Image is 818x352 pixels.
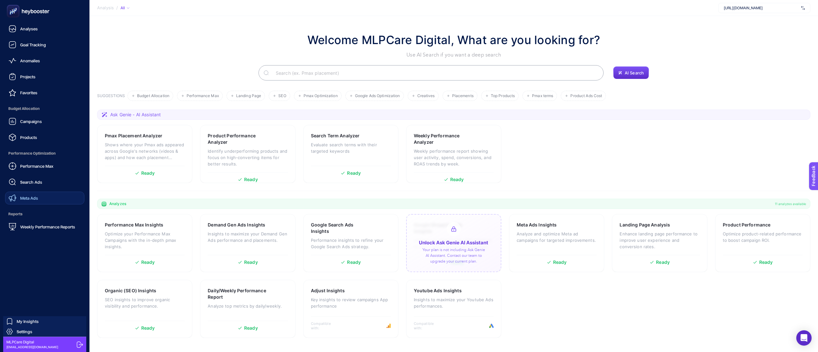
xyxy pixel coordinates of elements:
span: Goal Tracking [20,42,46,47]
span: Ready [656,260,670,264]
h3: SUGGESTIONS [97,93,125,101]
a: Anomalies [5,54,84,67]
span: Weekly Performance Reports [20,224,75,229]
h3: Weekly Performance Analyzer [414,133,474,145]
span: Ready [141,326,155,330]
a: Campaigns [5,115,84,128]
h1: Welcome MLPCare Digital, What are you looking for? [307,31,600,49]
span: Pmax terms [532,94,553,98]
span: Ready [244,177,258,182]
span: Compatible with: [311,321,340,330]
a: Projects [5,70,84,83]
a: Favorites [5,86,84,99]
span: Pmax Optimization [304,94,338,98]
a: Analyses [5,22,84,35]
span: Ready [553,260,567,264]
span: / [116,5,118,10]
span: 11 analyzes available [775,201,806,206]
span: Creatives [417,94,435,98]
p: Analyze and optimize Meta ad campaigns for targeted improvements. [517,231,597,243]
a: Pmax Placement AnalyzerShows where your Pmax ads appeared across Google's networks (videos & apps... [97,125,192,183]
span: Ready [759,260,773,264]
p: Use AI Search if you want a deep search [307,51,600,59]
a: Search Ads [5,176,84,188]
a: Meta Ads InsightsAnalyze and optimize Meta ad campaigns for targeted improvements.Ready [509,214,604,272]
span: Ask Genie - AI Assistant [110,111,161,118]
a: My Insights [3,316,86,326]
span: Analysis [97,5,114,11]
span: Products [20,135,37,140]
a: Products [5,131,84,144]
a: Performance Max [5,160,84,172]
span: Campaigns [20,119,42,124]
span: Ready [347,171,361,175]
span: Product Ads Cost [570,94,602,98]
a: Goal Tracking [5,38,84,51]
p: Analyze top metrics by daily/weekly. [208,303,288,309]
span: Google Ads Optimization [355,94,400,98]
p: Identify underperforming products and focus on high-converting items for better results. [208,148,288,167]
h3: Google Search Ads Insights [311,222,371,234]
span: Projects [20,74,35,79]
a: Google Search Ads InsightsPerformance insights to refine your Google Search Ads strategy.Ready [303,214,398,272]
div: Open Intercom Messenger [796,330,812,346]
h3: Organic (SEO) Insights [105,287,156,294]
a: Performance Max InsightsOptimize your Performance Max Campaigns with the in-depth pmax insights.R... [97,214,192,272]
span: Meta Ads [20,195,38,201]
span: Budget Allocation [137,94,169,98]
p: Weekly performance report showing user activity, spend, conversions, and ROAS trends by week. [414,148,494,167]
h3: Product Performance [723,222,771,228]
span: My Insights [17,319,39,324]
a: Daily/Weekly Performance ReportAnalyze top metrics by daily/weekly.Ready [200,280,295,338]
h3: Search Term Analyzer [311,133,360,139]
p: Key insights to review campaigns App performance [311,296,391,309]
a: Settings [3,326,86,337]
h3: Pmax Placement Analyzer [105,133,162,139]
span: Favorites [20,90,37,95]
span: [EMAIL_ADDRESS][DOMAIN_NAME] [6,345,58,349]
span: Compatible with: [414,321,443,330]
h3: Adjust Insights [311,287,345,294]
span: Budget Allocation [5,102,84,115]
span: Performance Max [20,164,53,169]
p: Enhance landing page performance to improve user experience and conversion rates. [620,231,699,250]
h3: Performance Max Insights [105,222,163,228]
h3: Product Performance Analyzer [208,133,268,145]
span: [URL][DOMAIN_NAME] [724,5,799,11]
span: Search Ads [20,180,42,185]
span: Reports [5,208,84,220]
p: Your plan is not including Ask Genie AI Assistant. Contact our team to upgrade your current plan. [420,247,487,264]
span: Analyses [20,26,38,31]
p: Shows where your Pmax ads appeared across Google's networks (videos & apps) and how each placemen... [105,142,185,161]
span: Performance Max [187,94,219,98]
span: Ready [141,260,155,264]
span: Placements [452,94,474,98]
span: Unlock Ask Genie AI Assistant [419,240,488,246]
a: Google Shopping Ads InsightsInsights to enhance the effectiveness of your Google Shopping campaig... [406,214,501,272]
span: Ready [141,171,155,175]
a: Product Performance AnalyzerIdentify underperforming products and focus on high-converting items ... [200,125,295,183]
p: Optimize your Performance Max Campaigns with the in-depth pmax insights. [105,231,185,250]
p: Insights to maximize your Demand Gen Ads performance and placements. [208,231,288,243]
span: SEO [278,94,286,98]
span: MLPCare Digital [6,340,58,345]
p: Evaluate search terms with their targeted keywords [311,142,391,154]
input: Search [271,64,598,82]
p: Performance insights to refine your Google Search Ads strategy. [311,237,391,250]
span: Feedback [4,2,24,7]
a: Organic (SEO) InsightsSEO insights to improve organic visibility and performance.Ready [97,280,192,338]
h3: Daily/Weekly Performance Report [208,287,268,300]
span: Ready [450,177,464,182]
img: svg%3e [801,5,805,11]
div: All [120,5,129,11]
a: Demand Gen Ads InsightsInsights to maximize your Demand Gen Ads performance and placements.Ready [200,214,295,272]
a: Landing Page AnalysisEnhance landing page performance to improve user experience and conversion r... [612,214,707,272]
span: Anomalies [20,58,40,63]
span: Landing Page [236,94,261,98]
h3: Demand Gen Ads Insights [208,222,265,228]
a: Youtube Ads InsightsInsights to maximize your Youtube Ads performances.Compatible with: [406,280,501,338]
span: Analyzes [109,201,126,206]
h3: Meta Ads Insights [517,222,557,228]
a: Weekly Performance AnalyzerWeekly performance report showing user activity, spend, conversions, a... [406,125,501,183]
span: Top Products [491,94,515,98]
